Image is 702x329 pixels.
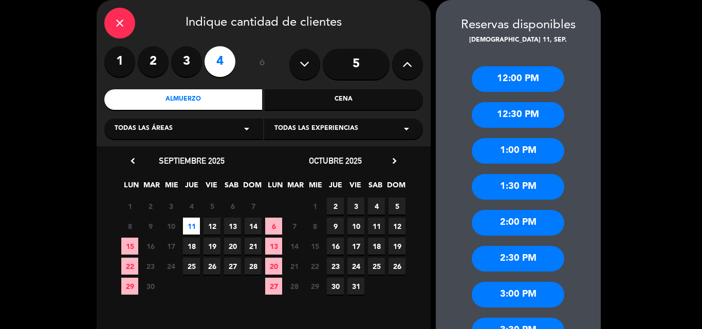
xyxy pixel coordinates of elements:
[400,123,413,135] i: arrow_drop_down
[306,278,323,295] span: 29
[472,138,564,164] div: 1:00 PM
[436,35,601,46] div: [DEMOGRAPHIC_DATA] 11, sep.
[265,258,282,275] span: 20
[205,46,235,77] label: 4
[224,258,241,275] span: 27
[121,238,138,255] span: 15
[265,278,282,295] span: 27
[127,156,138,166] i: chevron_left
[327,179,344,196] span: JUE
[162,238,179,255] span: 17
[204,258,220,275] span: 26
[309,156,362,166] span: octubre 2025
[143,179,160,196] span: MAR
[389,198,405,215] span: 5
[286,278,303,295] span: 28
[183,179,200,196] span: JUE
[347,258,364,275] span: 24
[327,238,344,255] span: 16
[142,258,159,275] span: 23
[306,258,323,275] span: 22
[472,66,564,92] div: 12:00 PM
[265,89,423,110] div: Cena
[245,198,262,215] span: 7
[274,124,358,134] span: Todas las experiencias
[307,179,324,196] span: MIE
[162,258,179,275] span: 24
[472,210,564,236] div: 2:00 PM
[368,238,385,255] span: 18
[204,238,220,255] span: 19
[472,246,564,272] div: 2:30 PM
[265,238,282,255] span: 13
[243,179,260,196] span: DOM
[389,218,405,235] span: 12
[142,218,159,235] span: 9
[347,238,364,255] span: 17
[286,258,303,275] span: 21
[368,258,385,275] span: 25
[223,179,240,196] span: SAB
[224,238,241,255] span: 20
[104,8,423,38] div: Indique cantidad de clientes
[183,198,200,215] span: 4
[123,179,140,196] span: LUN
[115,124,173,134] span: Todas las áreas
[121,218,138,235] span: 8
[224,198,241,215] span: 6
[204,198,220,215] span: 5
[104,46,135,77] label: 1
[389,258,405,275] span: 26
[327,198,344,215] span: 2
[327,218,344,235] span: 9
[159,156,225,166] span: septiembre 2025
[368,218,385,235] span: 11
[387,179,404,196] span: DOM
[171,46,202,77] label: 3
[368,198,385,215] span: 4
[121,278,138,295] span: 29
[121,258,138,275] span: 22
[306,218,323,235] span: 8
[267,179,284,196] span: LUN
[389,156,400,166] i: chevron_right
[306,238,323,255] span: 15
[163,179,180,196] span: MIE
[472,102,564,128] div: 12:30 PM
[286,238,303,255] span: 14
[114,17,126,29] i: close
[245,258,262,275] span: 28
[183,238,200,255] span: 18
[327,278,344,295] span: 30
[347,218,364,235] span: 10
[472,282,564,307] div: 3:00 PM
[204,218,220,235] span: 12
[287,179,304,196] span: MAR
[121,198,138,215] span: 1
[142,238,159,255] span: 16
[327,258,344,275] span: 23
[347,198,364,215] span: 3
[347,179,364,196] span: VIE
[245,238,262,255] span: 21
[389,238,405,255] span: 19
[162,218,179,235] span: 10
[245,218,262,235] span: 14
[241,123,253,135] i: arrow_drop_down
[347,278,364,295] span: 31
[183,218,200,235] span: 11
[142,198,159,215] span: 2
[203,179,220,196] span: VIE
[286,218,303,235] span: 7
[306,198,323,215] span: 1
[138,46,169,77] label: 2
[436,15,601,35] div: Reservas disponibles
[224,218,241,235] span: 13
[472,174,564,200] div: 1:30 PM
[142,278,159,295] span: 30
[246,46,279,82] div: ó
[162,198,179,215] span: 3
[265,218,282,235] span: 6
[183,258,200,275] span: 25
[104,89,263,110] div: Almuerzo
